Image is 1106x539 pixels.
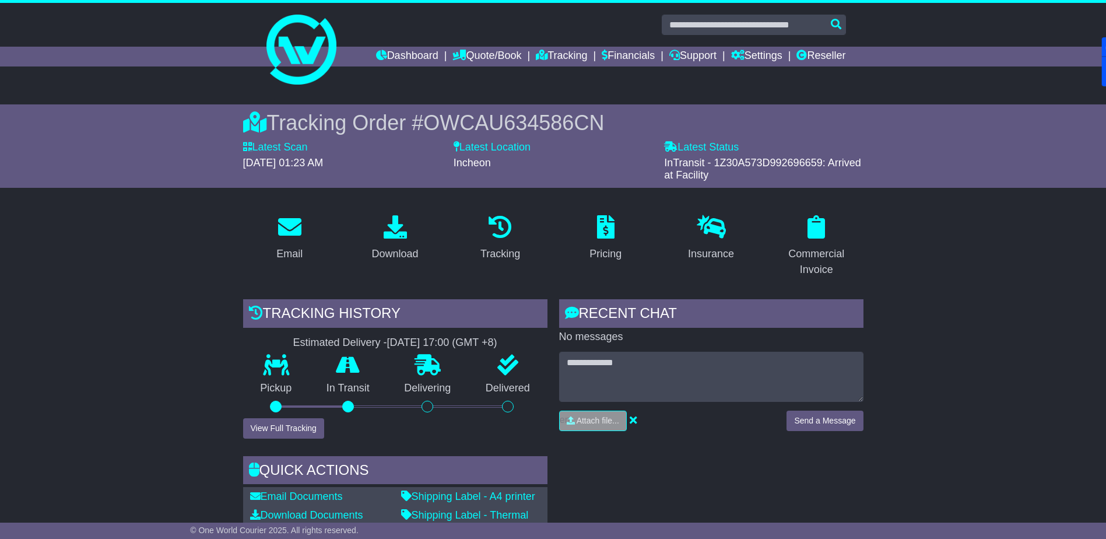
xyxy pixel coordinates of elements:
a: Email Documents [250,491,343,502]
a: Dashboard [376,47,438,66]
div: Tracking history [243,299,547,331]
button: View Full Tracking [243,418,324,439]
a: Shipping Label - Thermal printer [401,509,529,534]
div: Quick Actions [243,456,547,488]
a: Quote/Book [452,47,521,66]
div: Commercial Invoice [777,246,856,278]
a: Reseller [796,47,845,66]
button: Send a Message [787,411,863,431]
p: Pickup [243,382,310,395]
a: Support [669,47,717,66]
span: InTransit - 1Z30A573D992696659: Arrived at Facility [664,157,861,181]
span: [DATE] 01:23 AM [243,157,324,169]
span: OWCAU634586CN [423,111,604,135]
a: Pricing [582,211,629,266]
span: © One World Courier 2025. All rights reserved. [190,526,359,535]
div: Estimated Delivery - [243,337,547,349]
p: Delivering [387,382,469,395]
div: [DATE] 17:00 (GMT +8) [387,337,497,349]
a: Tracking [536,47,587,66]
div: Email [276,246,303,262]
a: Settings [731,47,782,66]
div: RECENT CHAT [559,299,863,331]
a: Financials [602,47,655,66]
div: Tracking Order # [243,110,863,135]
div: Insurance [688,246,734,262]
a: Commercial Invoice [770,211,863,282]
label: Latest Scan [243,141,308,154]
label: Latest Status [664,141,739,154]
a: Insurance [680,211,742,266]
a: Email [269,211,310,266]
a: Shipping Label - A4 printer [401,491,535,502]
span: Incheon [454,157,491,169]
a: Download Documents [250,509,363,521]
label: Latest Location [454,141,531,154]
p: Delivered [468,382,547,395]
p: In Transit [309,382,387,395]
div: Download [371,246,418,262]
a: Tracking [473,211,528,266]
div: Tracking [480,246,520,262]
a: Download [364,211,426,266]
div: Pricing [589,246,622,262]
p: No messages [559,331,863,344]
